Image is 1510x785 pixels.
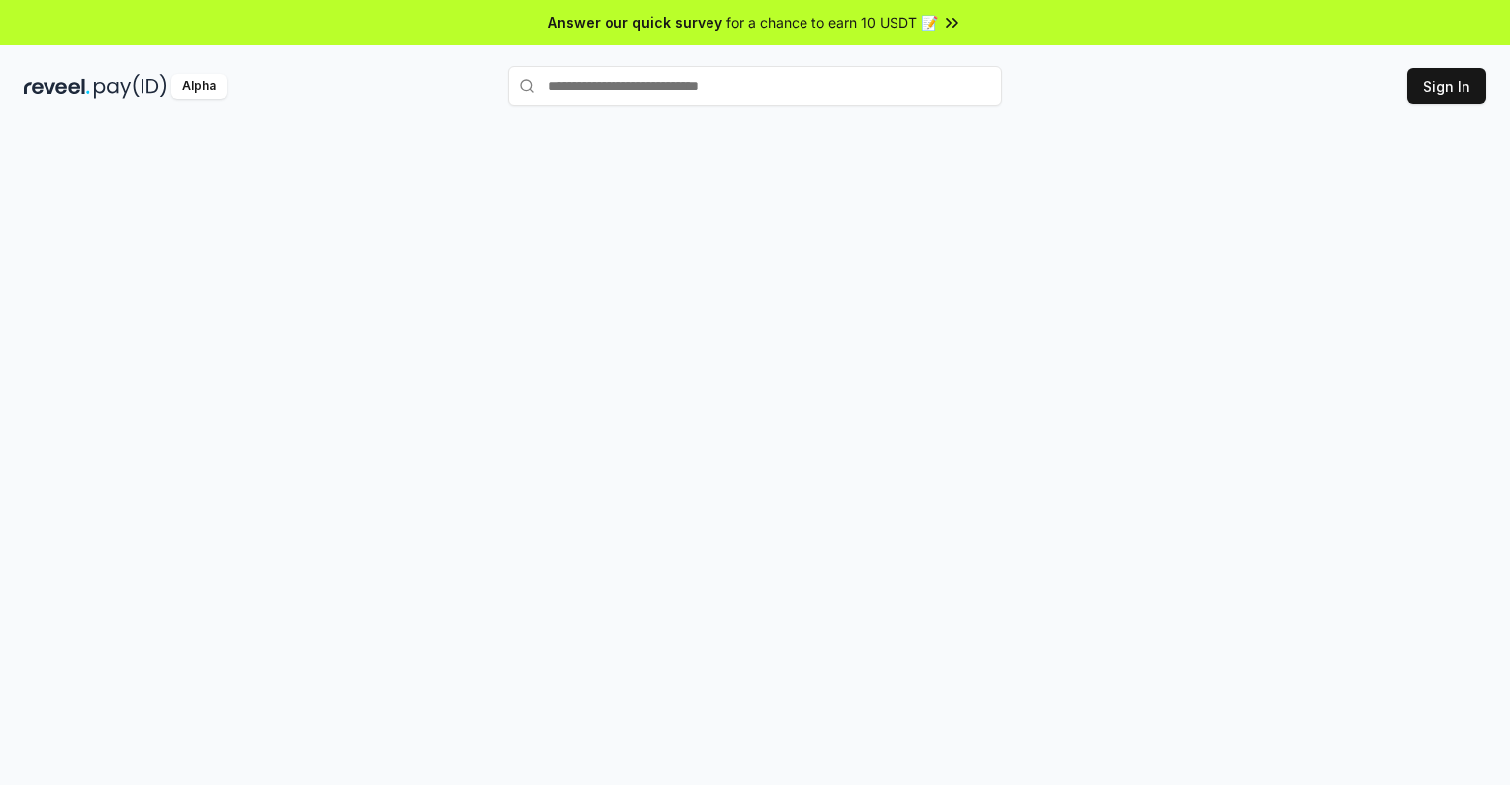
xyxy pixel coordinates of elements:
[726,12,938,33] span: for a chance to earn 10 USDT 📝
[1407,68,1486,104] button: Sign In
[24,74,90,99] img: reveel_dark
[548,12,722,33] span: Answer our quick survey
[94,74,167,99] img: pay_id
[171,74,227,99] div: Alpha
